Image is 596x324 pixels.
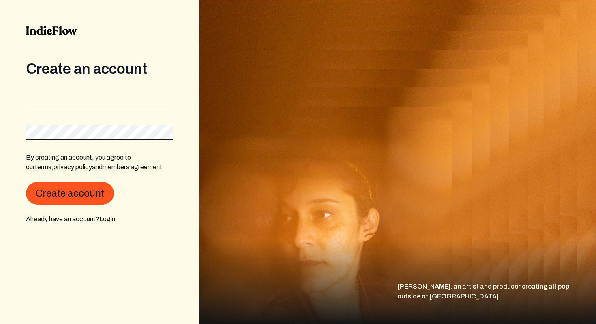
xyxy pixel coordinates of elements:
[35,164,51,171] a: terms
[103,164,162,171] a: members agreement
[54,164,92,171] a: privacy policy
[26,26,77,35] img: indieflow-logo-black.svg
[99,216,115,222] a: Login
[26,182,114,205] button: Create account
[26,61,173,77] div: Create an account
[26,153,173,172] p: By creating an account, you agree to our , and
[26,214,173,224] div: Already have an account?
[397,282,596,324] div: [PERSON_NAME], an artist and producer creating alt pop outside of [GEOGRAPHIC_DATA]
